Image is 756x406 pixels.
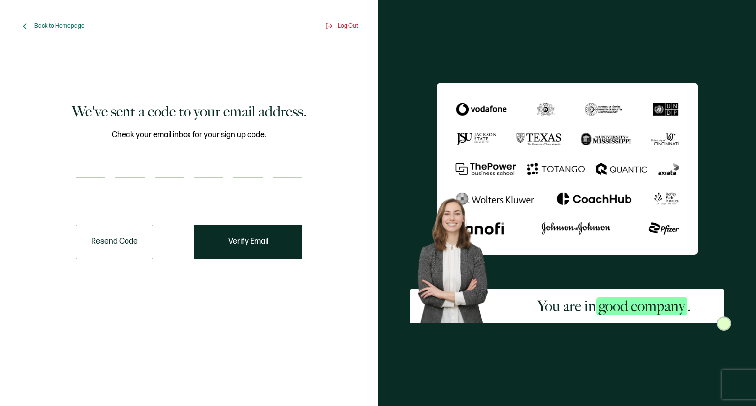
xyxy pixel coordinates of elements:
[112,129,266,141] span: Check your email inbox for your sign up code.
[717,316,731,331] img: Sertifier Signup
[72,102,307,121] h1: We've sent a code to your email address.
[338,22,358,29] span: Log Out
[194,225,302,259] button: Verify Email
[410,192,504,323] img: Sertifier Signup - You are in <span class="strong-h">good company</span>. Hero
[437,83,698,255] img: Sertifier We've sent a code to your email address.
[34,22,85,29] span: Back to Homepage
[228,238,268,246] span: Verify Email
[76,225,153,259] button: Resend Code
[537,296,691,316] h2: You are in .
[596,297,687,315] span: good company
